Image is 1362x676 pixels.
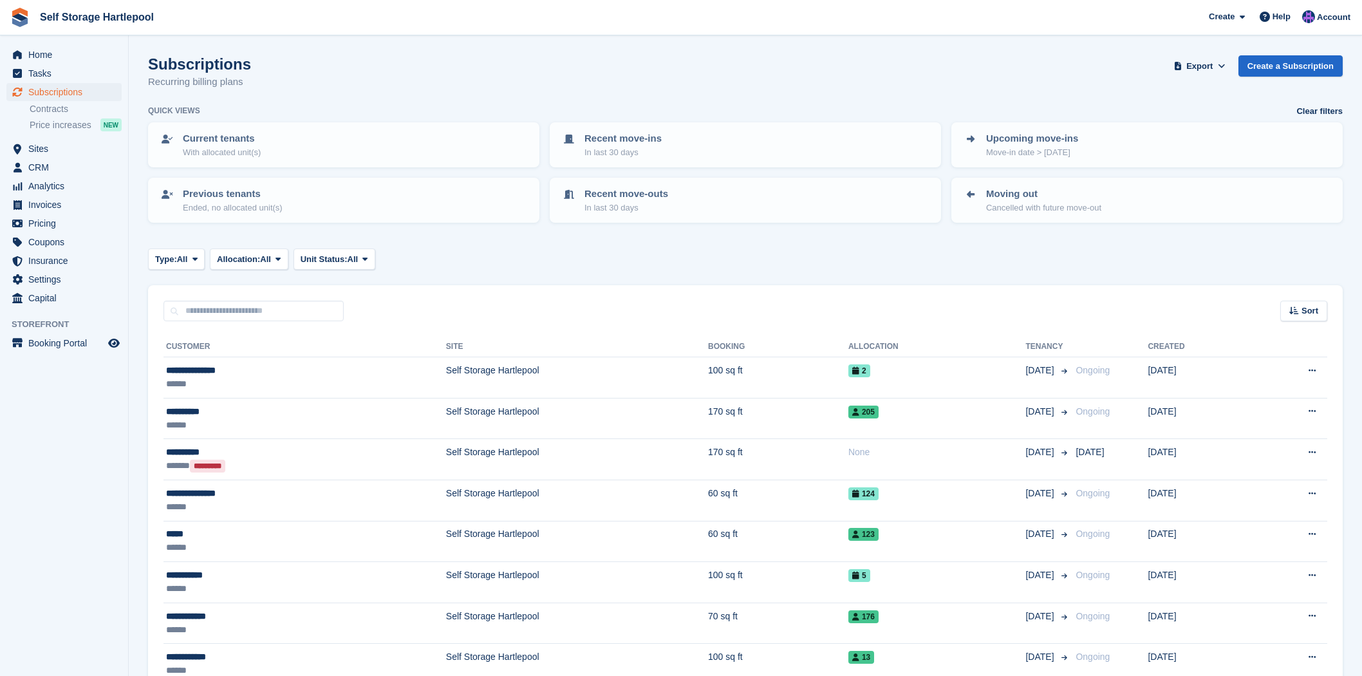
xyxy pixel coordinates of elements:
[1025,364,1056,377] span: [DATE]
[28,64,106,82] span: Tasks
[1025,446,1056,459] span: [DATE]
[28,252,106,270] span: Insurance
[848,337,1026,357] th: Allocation
[708,521,848,562] td: 60 sq ft
[28,289,106,307] span: Capital
[217,253,260,266] span: Allocation:
[30,118,122,132] a: Price increases NEW
[446,603,708,644] td: Self Storage Hartlepool
[848,528,879,541] span: 123
[28,334,106,352] span: Booking Portal
[1076,365,1110,375] span: Ongoing
[551,124,940,166] a: Recent move-ins In last 30 days
[1076,488,1110,498] span: Ongoing
[10,8,30,27] img: stora-icon-8386f47178a22dfd0bd8f6a31ec36ba5ce8667c1dd55bd0f319d3a0aa187defe.svg
[848,651,874,664] span: 13
[1148,439,1251,480] td: [DATE]
[446,480,708,521] td: Self Storage Hartlepool
[28,140,106,158] span: Sites
[6,196,122,214] a: menu
[1317,11,1350,24] span: Account
[1025,568,1056,582] span: [DATE]
[1148,357,1251,399] td: [DATE]
[1076,652,1110,662] span: Ongoing
[6,64,122,82] a: menu
[6,140,122,158] a: menu
[6,83,122,101] a: menu
[1025,337,1070,357] th: Tenancy
[1301,305,1318,317] span: Sort
[1148,337,1251,357] th: Created
[1209,10,1235,23] span: Create
[294,249,375,270] button: Unit Status: All
[148,55,251,73] h1: Subscriptions
[177,253,188,266] span: All
[1025,650,1056,664] span: [DATE]
[848,487,879,500] span: 124
[446,439,708,480] td: Self Storage Hartlepool
[6,252,122,270] a: menu
[986,187,1101,202] p: Moving out
[708,439,848,480] td: 170 sq ft
[708,603,848,644] td: 70 sq ft
[446,398,708,439] td: Self Storage Hartlepool
[1025,487,1056,500] span: [DATE]
[1302,10,1315,23] img: Sean Wood
[953,124,1341,166] a: Upcoming move-ins Move-in date > [DATE]
[6,46,122,64] a: menu
[848,406,879,418] span: 205
[163,337,446,357] th: Customer
[28,270,106,288] span: Settings
[1076,570,1110,580] span: Ongoing
[183,131,261,146] p: Current tenants
[446,521,708,562] td: Self Storage Hartlepool
[6,214,122,232] a: menu
[6,270,122,288] a: menu
[1025,527,1056,541] span: [DATE]
[35,6,159,28] a: Self Storage Hartlepool
[28,233,106,251] span: Coupons
[301,253,348,266] span: Unit Status:
[28,196,106,214] span: Invoices
[1273,10,1291,23] span: Help
[149,124,538,166] a: Current tenants With allocated unit(s)
[148,249,205,270] button: Type: All
[848,446,1026,459] div: None
[584,187,668,202] p: Recent move-outs
[6,233,122,251] a: menu
[30,119,91,131] span: Price increases
[848,364,870,377] span: 2
[1076,406,1110,417] span: Ongoing
[183,202,283,214] p: Ended, no allocated unit(s)
[149,179,538,221] a: Previous tenants Ended, no allocated unit(s)
[148,75,251,89] p: Recurring billing plans
[848,610,879,623] span: 176
[1025,610,1056,623] span: [DATE]
[260,253,271,266] span: All
[446,562,708,603] td: Self Storage Hartlepool
[1186,60,1213,73] span: Export
[1171,55,1228,77] button: Export
[12,318,128,331] span: Storefront
[708,562,848,603] td: 100 sq ft
[986,131,1078,146] p: Upcoming move-ins
[28,83,106,101] span: Subscriptions
[446,357,708,399] td: Self Storage Hartlepool
[28,214,106,232] span: Pricing
[1238,55,1343,77] a: Create a Subscription
[100,118,122,131] div: NEW
[348,253,359,266] span: All
[1148,398,1251,439] td: [DATE]
[584,202,668,214] p: In last 30 days
[183,146,261,159] p: With allocated unit(s)
[28,46,106,64] span: Home
[148,105,200,117] h6: Quick views
[210,249,288,270] button: Allocation: All
[986,202,1101,214] p: Cancelled with future move-out
[584,146,662,159] p: In last 30 days
[155,253,177,266] span: Type:
[28,177,106,195] span: Analytics
[1148,603,1251,644] td: [DATE]
[953,179,1341,221] a: Moving out Cancelled with future move-out
[708,337,848,357] th: Booking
